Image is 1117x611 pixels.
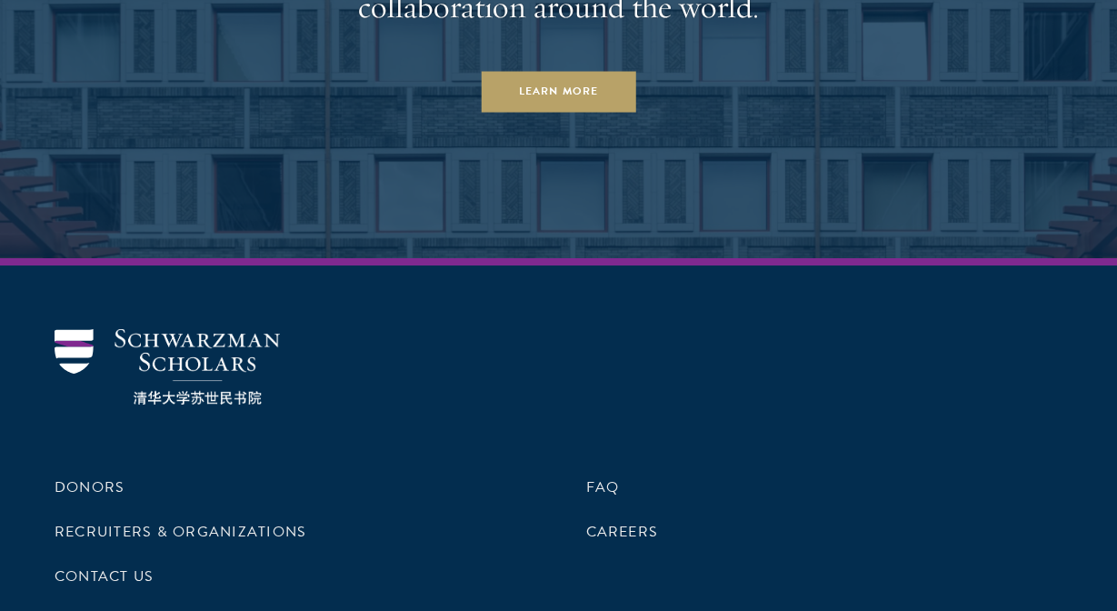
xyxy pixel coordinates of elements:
[481,72,636,113] a: Learn More
[55,566,154,587] a: Contact Us
[586,476,620,498] a: FAQ
[55,476,125,498] a: Donors
[55,329,280,405] img: Schwarzman Scholars
[55,521,306,543] a: Recruiters & Organizations
[586,521,659,543] a: Careers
